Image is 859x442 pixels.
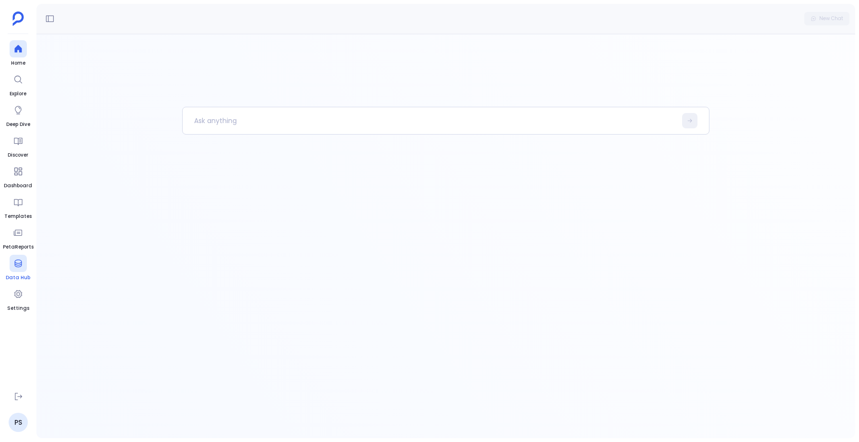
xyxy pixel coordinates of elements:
[8,132,28,159] a: Discover
[6,255,30,282] a: Data Hub
[6,121,30,128] span: Deep Dive
[3,224,34,251] a: PetaReports
[7,285,29,312] a: Settings
[9,413,28,432] a: PS
[8,151,28,159] span: Discover
[4,193,32,220] a: Templates
[3,243,34,251] span: PetaReports
[4,182,32,190] span: Dashboard
[6,274,30,282] span: Data Hub
[10,40,27,67] a: Home
[12,11,24,26] img: petavue logo
[4,163,32,190] a: Dashboard
[10,71,27,98] a: Explore
[6,102,30,128] a: Deep Dive
[4,213,32,220] span: Templates
[10,90,27,98] span: Explore
[10,59,27,67] span: Home
[7,305,29,312] span: Settings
